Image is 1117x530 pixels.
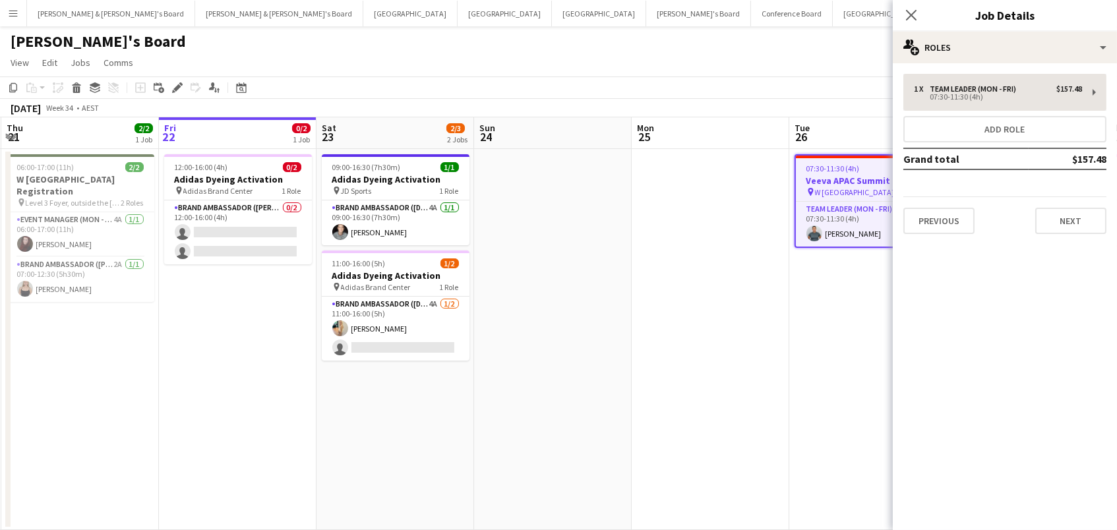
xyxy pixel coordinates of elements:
[930,84,1021,94] div: Team Leader (Mon - Fri)
[11,102,41,115] div: [DATE]
[282,186,301,196] span: 1 Role
[341,282,411,292] span: Adidas Brand Center
[322,200,469,245] app-card-role: Brand Ambassador ([DATE])4A1/109:00-16:30 (7h30m)[PERSON_NAME]
[479,122,495,134] span: Sun
[5,129,23,144] span: 21
[795,122,810,134] span: Tue
[477,129,495,144] span: 24
[1029,148,1106,169] td: $157.48
[914,84,930,94] div: 1 x
[458,1,552,26] button: [GEOGRAPHIC_DATA]
[37,54,63,71] a: Edit
[283,162,301,172] span: 0/2
[793,129,810,144] span: 26
[903,148,1029,169] td: Grand total
[447,134,468,144] div: 2 Jobs
[635,129,654,144] span: 25
[440,258,459,268] span: 1/2
[195,1,363,26] button: [PERSON_NAME] & [PERSON_NAME]'s Board
[440,186,459,196] span: 1 Role
[293,134,310,144] div: 1 Job
[82,103,99,113] div: AEST
[796,175,941,187] h3: Veeva APAC Summit 2025
[7,173,154,197] h3: W [GEOGRAPHIC_DATA] Registration
[332,162,401,172] span: 09:00-16:30 (7h30m)
[292,123,311,133] span: 0/2
[751,1,833,26] button: Conference Board
[320,129,336,144] span: 23
[162,129,176,144] span: 22
[893,32,1117,63] div: Roles
[322,297,469,361] app-card-role: Brand Ambassador ([DATE])4A1/211:00-16:00 (5h)[PERSON_NAME]
[121,198,144,208] span: 2 Roles
[893,7,1117,24] h3: Job Details
[164,200,312,264] app-card-role: Brand Ambassador ([PERSON_NAME])0/212:00-16:00 (4h)
[796,202,941,247] app-card-role: Team Leader (Mon - Fri)1/107:30-11:30 (4h)[PERSON_NAME]
[65,54,96,71] a: Jobs
[7,212,154,257] app-card-role: Event Manager (Mon - Fri)4A1/106:00-17:00 (11h)[PERSON_NAME]
[164,122,176,134] span: Fri
[104,57,133,69] span: Comms
[1035,208,1106,234] button: Next
[5,54,34,71] a: View
[795,154,942,248] app-job-card: 07:30-11:30 (4h)1/1Veeva APAC Summit 2025 W [GEOGRAPHIC_DATA]1 RoleTeam Leader (Mon - Fri)1/107:3...
[833,1,927,26] button: [GEOGRAPHIC_DATA]
[440,282,459,292] span: 1 Role
[7,257,154,302] app-card-role: Brand Ambassador ([PERSON_NAME])2A1/107:00-12:30 (5h30m)[PERSON_NAME]
[125,162,144,172] span: 2/2
[11,57,29,69] span: View
[646,1,751,26] button: [PERSON_NAME]'s Board
[164,154,312,264] app-job-card: 12:00-16:00 (4h)0/2Adidas Dyeing Activation Adidas Brand Center1 RoleBrand Ambassador ([PERSON_NA...
[135,123,153,133] span: 2/2
[440,162,459,172] span: 1/1
[322,122,336,134] span: Sat
[322,154,469,245] app-job-card: 09:00-16:30 (7h30m)1/1Adidas Dyeing Activation JD Sports1 RoleBrand Ambassador ([DATE])4A1/109:00...
[135,134,152,144] div: 1 Job
[322,250,469,361] app-job-card: 11:00-16:00 (5h)1/2Adidas Dyeing Activation Adidas Brand Center1 RoleBrand Ambassador ([DATE])4A1...
[322,173,469,185] h3: Adidas Dyeing Activation
[341,186,372,196] span: JD Sports
[17,162,75,172] span: 06:00-17:00 (11h)
[44,103,76,113] span: Week 34
[446,123,465,133] span: 2/3
[552,1,646,26] button: [GEOGRAPHIC_DATA]
[322,270,469,281] h3: Adidas Dyeing Activation
[27,1,195,26] button: [PERSON_NAME] & [PERSON_NAME]'s Board
[164,173,312,185] h3: Adidas Dyeing Activation
[98,54,138,71] a: Comms
[914,94,1082,100] div: 07:30-11:30 (4h)
[42,57,57,69] span: Edit
[363,1,458,26] button: [GEOGRAPHIC_DATA]
[26,198,121,208] span: Level 3 Foyer, outside the [GEOGRAPHIC_DATA] , W [GEOGRAPHIC_DATA]
[903,208,975,234] button: Previous
[71,57,90,69] span: Jobs
[7,122,23,134] span: Thu
[806,163,860,173] span: 07:30-11:30 (4h)
[183,186,253,196] span: Adidas Brand Center
[7,154,154,302] app-job-card: 06:00-17:00 (11h)2/2W [GEOGRAPHIC_DATA] Registration Level 3 Foyer, outside the [GEOGRAPHIC_DATA]...
[637,122,654,134] span: Mon
[815,187,895,197] span: W [GEOGRAPHIC_DATA]
[903,116,1106,142] button: Add role
[332,258,386,268] span: 11:00-16:00 (5h)
[11,32,186,51] h1: [PERSON_NAME]'s Board
[175,162,228,172] span: 12:00-16:00 (4h)
[1056,84,1082,94] div: $157.48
